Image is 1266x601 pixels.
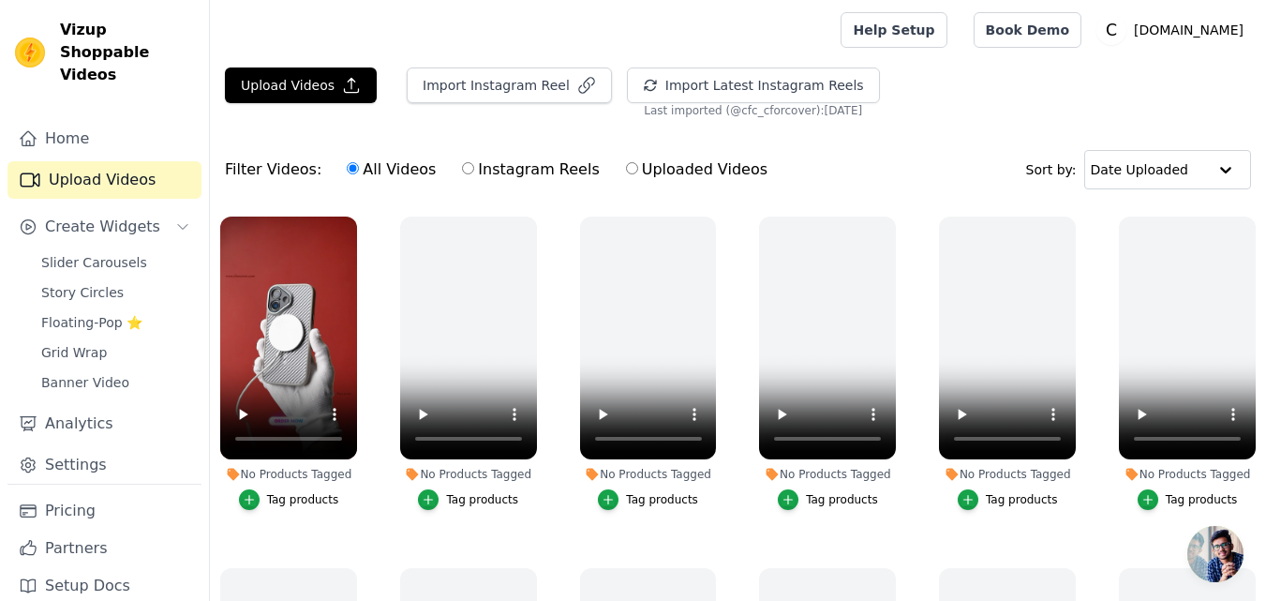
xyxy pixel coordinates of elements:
span: Vizup Shoppable Videos [60,19,194,86]
input: All Videos [347,162,359,174]
button: Upload Videos [225,68,377,103]
div: Tag products [1166,492,1238,507]
span: Slider Carousels [41,253,147,272]
div: Tag products [986,492,1058,507]
label: Instagram Reels [461,158,600,182]
div: Tag products [446,492,518,507]
div: No Products Tagged [400,467,537,482]
a: Upload Videos [7,161,201,199]
div: Sort by: [1026,150,1252,189]
a: Home [7,120,201,158]
button: Tag products [958,489,1058,510]
img: Vizup [15,38,45,68]
button: Create Widgets [7,208,201,246]
a: Book Demo [974,12,1081,48]
button: Tag products [1138,489,1238,510]
a: Help Setup [841,12,946,48]
a: Pricing [7,492,201,530]
input: Instagram Reels [462,162,474,174]
span: Create Widgets [45,216,160,238]
a: Slider Carousels [30,249,201,276]
a: Grid Wrap [30,339,201,366]
div: No Products Tagged [580,467,717,482]
span: Last imported (@ cfc_cforcover ): [DATE] [644,103,862,118]
button: Import Latest Instagram Reels [627,68,880,103]
input: Uploaded Videos [626,162,638,174]
button: Tag products [598,489,698,510]
label: All Videos [346,158,437,182]
span: Grid Wrap [41,343,107,362]
button: Tag products [239,489,339,510]
button: Tag products [778,489,878,510]
p: [DOMAIN_NAME] [1126,13,1251,47]
a: Floating-Pop ⭐ [30,309,201,336]
label: Uploaded Videos [625,158,768,182]
a: Partners [7,530,201,567]
a: Analytics [7,405,201,443]
div: Tag products [626,492,698,507]
div: No Products Tagged [759,467,896,482]
div: Tag products [806,492,878,507]
span: Floating-Pop ⭐ [41,313,142,332]
a: Banner Video [30,369,201,396]
button: Import Instagram Reel [407,68,612,103]
text: C [1106,21,1117,39]
button: Tag products [418,489,518,510]
span: Story Circles [41,283,124,302]
button: C [DOMAIN_NAME] [1096,13,1251,47]
div: Tag products [267,492,339,507]
span: Banner Video [41,373,129,392]
a: Story Circles [30,279,201,306]
div: No Products Tagged [939,467,1076,482]
div: No Products Tagged [1119,467,1256,482]
div: No Products Tagged [220,467,357,482]
a: Settings [7,446,201,484]
div: Open chat [1187,526,1244,582]
div: Filter Videos: [225,148,778,191]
